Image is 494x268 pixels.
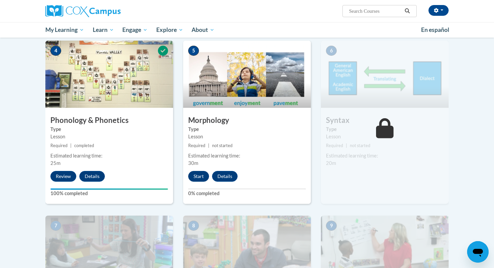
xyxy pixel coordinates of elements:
span: 4 [50,46,61,56]
a: Explore [152,22,188,38]
div: Main menu [35,22,459,38]
label: Type [50,126,168,133]
span: Required [50,143,68,148]
div: Estimated learning time: [50,152,168,160]
a: About [188,22,219,38]
img: Cox Campus [45,5,121,17]
span: Learn [93,26,114,34]
span: 25m [50,160,60,166]
span: 5 [188,46,199,56]
div: Lesson [50,133,168,140]
span: 6 [326,46,337,56]
a: Learn [88,22,118,38]
h3: Morphology [183,115,311,126]
button: Review [50,171,76,182]
input: Search Courses [348,7,402,15]
span: 20m [326,160,336,166]
a: Engage [118,22,152,38]
label: Type [326,126,444,133]
span: Engage [122,26,148,34]
span: | [208,143,209,148]
button: Start [188,171,209,182]
span: About [192,26,214,34]
span: 8 [188,221,199,231]
button: Details [79,171,105,182]
button: Details [212,171,238,182]
label: Type [188,126,306,133]
span: En español [421,26,449,33]
label: 100% completed [50,190,168,197]
h3: Syntax [321,115,449,126]
img: Course Image [45,41,173,108]
label: 0% completed [188,190,306,197]
span: 7 [50,221,61,231]
button: Search [402,7,412,15]
span: Explore [156,26,183,34]
div: Estimated learning time: [326,152,444,160]
div: Your progress [50,188,168,190]
span: | [70,143,72,148]
span: Required [326,143,343,148]
a: En español [417,23,454,37]
h3: Phonology & Phonetics [45,115,173,126]
img: Course Image [321,41,449,108]
span: completed [74,143,94,148]
a: Cox Campus [45,5,173,17]
span: 9 [326,221,337,231]
span: Required [188,143,205,148]
span: not started [350,143,370,148]
span: My Learning [45,26,84,34]
div: Lesson [188,133,306,140]
button: Account Settings [428,5,449,16]
a: My Learning [41,22,88,38]
img: Course Image [183,41,311,108]
div: Lesson [326,133,444,140]
span: | [346,143,347,148]
div: Estimated learning time: [188,152,306,160]
iframe: Button to launch messaging window [467,241,489,263]
span: 30m [188,160,198,166]
span: not started [212,143,233,148]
